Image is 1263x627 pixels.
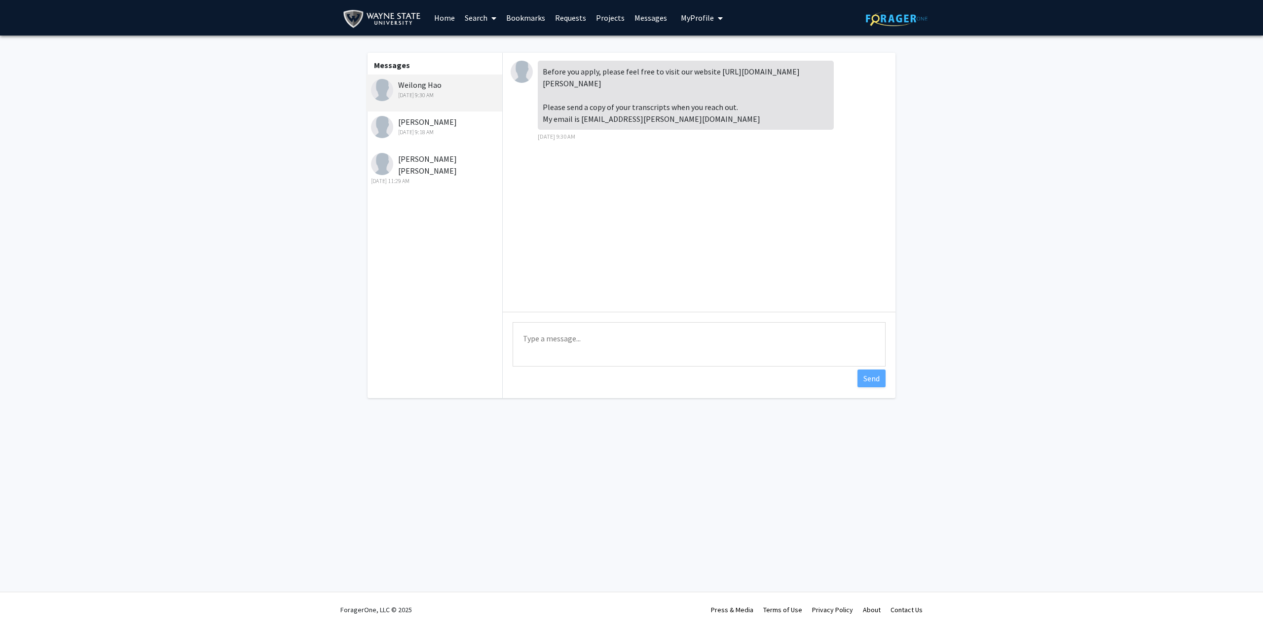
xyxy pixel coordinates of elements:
[863,605,881,614] a: About
[538,61,834,130] div: Before you apply, please feel free to visit our website [URL][DOMAIN_NAME][PERSON_NAME] Please se...
[630,0,672,35] a: Messages
[711,605,753,614] a: Press & Media
[866,11,928,26] img: ForagerOne Logo
[591,0,630,35] a: Projects
[371,153,500,185] div: [PERSON_NAME] [PERSON_NAME]
[857,369,886,387] button: Send
[371,116,500,137] div: [PERSON_NAME]
[374,60,410,70] b: Messages
[511,61,533,83] img: Weilong Hao
[763,605,802,614] a: Terms of Use
[513,322,886,367] textarea: Message
[550,0,591,35] a: Requests
[371,116,393,138] img: Eric Woodcock
[371,79,393,101] img: Weilong Hao
[371,128,500,137] div: [DATE] 9:18 AM
[340,592,412,627] div: ForagerOne, LLC © 2025
[812,605,853,614] a: Privacy Policy
[343,8,425,30] img: Wayne State University Logo
[891,605,923,614] a: Contact Us
[371,177,500,185] div: [DATE] 11:29 AM
[371,91,500,100] div: [DATE] 9:30 AM
[7,583,42,620] iframe: Chat
[371,79,500,100] div: Weilong Hao
[538,133,575,140] span: [DATE] 9:30 AM
[501,0,550,35] a: Bookmarks
[371,153,393,175] img: Malathy Puthan Shekhar
[429,0,460,35] a: Home
[681,13,714,23] span: My Profile
[460,0,501,35] a: Search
